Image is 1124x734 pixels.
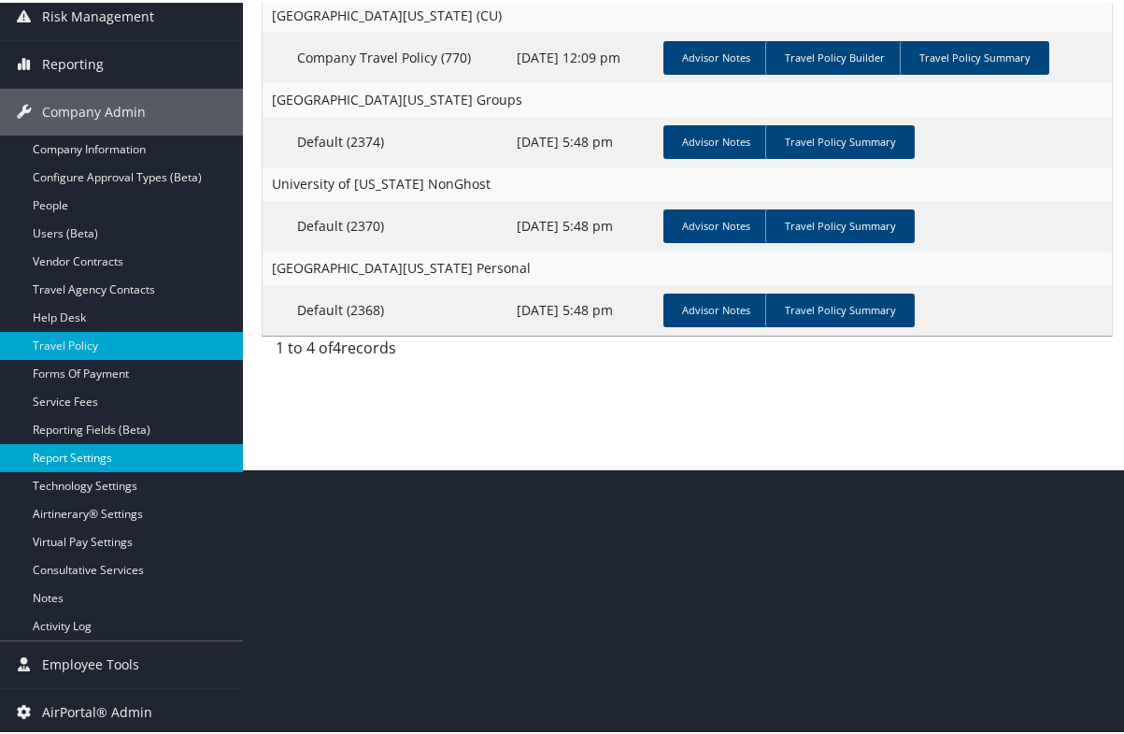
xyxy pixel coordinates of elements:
[507,198,657,249] td: [DATE] 5:48 pm
[263,165,1112,198] td: University of [US_STATE] NonGhost
[663,207,769,240] a: Advisor Notes
[900,38,1049,72] a: Travel Policy Summary
[663,38,769,72] a: Advisor Notes
[276,334,461,366] div: 1 to 4 of records
[507,282,657,333] td: [DATE] 5:48 pm
[42,686,152,733] span: AirPortal® Admin
[263,80,1112,114] td: [GEOGRAPHIC_DATA][US_STATE] Groups
[765,291,915,324] a: Travel Policy Summary
[263,114,507,165] td: Default (2374)
[333,335,341,355] span: 4
[507,30,657,80] td: [DATE] 12:09 pm
[263,282,507,333] td: Default (2368)
[765,38,903,72] a: Travel Policy Builder
[263,198,507,249] td: Default (2370)
[263,30,507,80] td: Company Travel Policy (770)
[765,207,915,240] a: Travel Policy Summary
[263,249,1112,282] td: [GEOGRAPHIC_DATA][US_STATE] Personal
[42,38,104,85] span: Reporting
[663,291,769,324] a: Advisor Notes
[663,122,769,156] a: Advisor Notes
[507,114,657,165] td: [DATE] 5:48 pm
[765,122,915,156] a: Travel Policy Summary
[42,86,146,133] span: Company Admin
[42,639,139,685] span: Employee Tools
